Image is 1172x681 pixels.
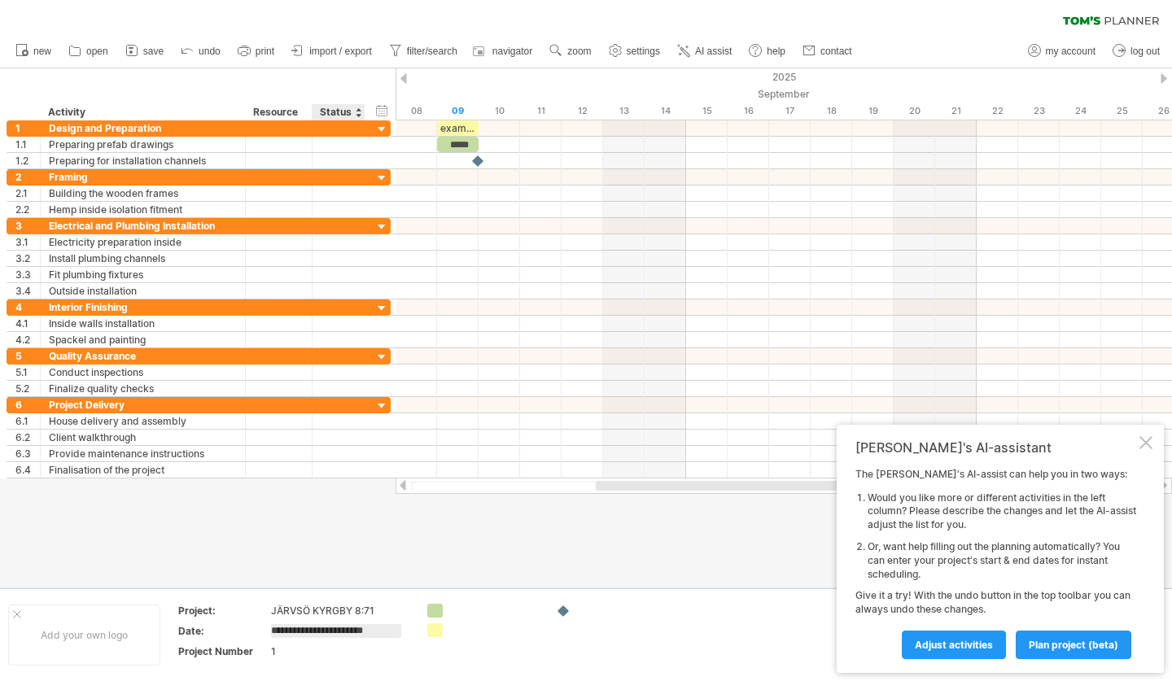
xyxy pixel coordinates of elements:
[256,46,274,57] span: print
[178,624,268,638] div: Date:
[49,348,237,364] div: Quality Assurance
[143,46,164,57] span: save
[728,103,769,120] div: Tuesday, 16 September 2025
[437,120,479,136] div: example time blocks:
[49,446,237,461] div: Provide maintenance instructions
[15,234,40,250] div: 3.1
[977,103,1018,120] div: Monday, 22 September 2025
[1046,46,1095,57] span: my account
[745,41,790,62] a: help
[271,604,408,618] div: JÄRVSÖ KYRGBY 8:71
[545,41,596,62] a: zoom
[15,218,40,234] div: 3
[49,153,237,168] div: Preparing for installation channels
[1130,46,1160,57] span: log out
[567,46,591,57] span: zoom
[15,348,40,364] div: 5
[492,46,532,57] span: navigator
[15,365,40,380] div: 5.1
[49,120,237,136] div: Design and Preparation
[15,332,40,347] div: 4.2
[562,103,603,120] div: Friday, 12 September 2025
[49,462,237,478] div: Finalisation of the project
[234,41,279,62] a: print
[695,46,732,57] span: AI assist
[15,153,40,168] div: 1.2
[320,104,356,120] div: Status
[673,41,737,62] a: AI assist
[811,103,852,120] div: Thursday, 18 September 2025
[852,103,894,120] div: Friday, 19 September 2025
[769,103,811,120] div: Wednesday, 17 September 2025
[49,218,237,234] div: Electrical and Plumbing Installation
[470,41,537,62] a: navigator
[15,430,40,445] div: 6.2
[49,186,237,201] div: Building the wooden frames
[396,103,437,120] div: Monday, 8 September 2025
[49,413,237,429] div: House delivery and assembly
[49,365,237,380] div: Conduct inspections
[855,468,1136,658] div: The [PERSON_NAME]'s AI-assist can help you in two ways: Give it a try! With the undo button in th...
[49,251,237,266] div: Install plumbing channels
[253,104,303,120] div: Resource
[15,137,40,152] div: 1.1
[15,381,40,396] div: 5.2
[287,41,377,62] a: import / export
[121,41,168,62] a: save
[178,604,268,618] div: Project:
[8,605,160,666] div: Add your own logo
[1109,41,1165,62] a: log out
[49,381,237,396] div: Finalize quality checks
[868,540,1136,581] li: Or, want help filling out the planning automatically? You can enter your project's start & end da...
[15,202,40,217] div: 2.2
[915,639,993,651] span: Adjust activities
[15,186,40,201] div: 2.1
[49,397,237,413] div: Project Delivery
[49,169,237,185] div: Framing
[15,283,40,299] div: 3.4
[645,103,686,120] div: Sunday, 14 September 2025
[1024,41,1100,62] a: my account
[15,462,40,478] div: 6.4
[177,41,225,62] a: undo
[686,103,728,120] div: Monday, 15 September 2025
[15,299,40,315] div: 4
[309,46,372,57] span: import / export
[49,283,237,299] div: Outside installation
[902,631,1006,659] a: Adjust activities
[49,332,237,347] div: Spackel and painting
[15,446,40,461] div: 6.3
[767,46,785,57] span: help
[1016,631,1131,659] a: plan project (beta)
[894,103,935,120] div: Saturday, 20 September 2025
[1060,103,1101,120] div: Wednesday, 24 September 2025
[935,103,977,120] div: Sunday, 21 September 2025
[15,413,40,429] div: 6.1
[1018,103,1060,120] div: Tuesday, 23 September 2025
[520,103,562,120] div: Thursday, 11 September 2025
[855,439,1136,456] div: [PERSON_NAME]'s AI-assistant
[49,267,237,282] div: Fit plumbing fixtures
[15,316,40,331] div: 4.1
[479,103,520,120] div: Wednesday, 10 September 2025
[1029,639,1118,651] span: plan project (beta)
[407,46,457,57] span: filter/search
[49,137,237,152] div: Preparing prefab drawings
[1101,103,1143,120] div: Thursday, 25 September 2025
[178,644,268,658] div: Project Number
[605,41,665,62] a: settings
[49,202,237,217] div: Hemp inside isolation fitment
[64,41,113,62] a: open
[627,46,660,57] span: settings
[49,234,237,250] div: Electricity preparation inside
[49,299,237,315] div: Interior Finishing
[15,120,40,136] div: 1
[49,430,237,445] div: Client walkthrough
[798,41,857,62] a: contact
[11,41,56,62] a: new
[271,644,408,658] div: 1
[199,46,221,57] span: undo
[820,46,852,57] span: contact
[86,46,108,57] span: open
[15,397,40,413] div: 6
